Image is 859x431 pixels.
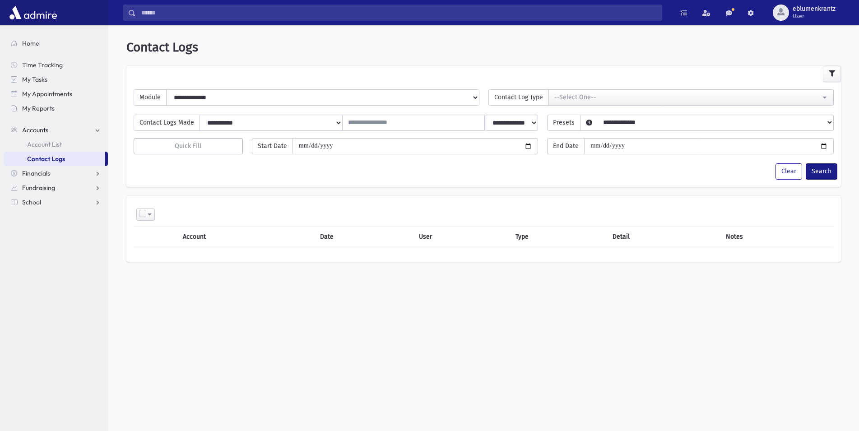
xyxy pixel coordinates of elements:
a: My Tasks [4,72,108,87]
button: --Select One-- [548,89,834,106]
span: Contact Logs [126,40,198,55]
img: AdmirePro [7,4,59,22]
a: Contact Logs [4,152,105,166]
a: Fundraising [4,181,108,195]
th: Type [510,226,607,247]
span: Quick Fill [175,142,201,150]
span: Contact Logs [27,155,65,163]
button: Search [806,163,837,180]
th: Notes [720,226,834,247]
span: Start Date [252,138,293,154]
span: End Date [547,138,585,154]
a: Time Tracking [4,58,108,72]
span: My Tasks [22,75,47,83]
a: My Appointments [4,87,108,101]
th: User [413,226,511,247]
span: Accounts [22,126,48,134]
button: Quick Fill [134,138,243,154]
span: Financials [22,169,50,177]
button: Clear [775,163,802,180]
a: My Reports [4,101,108,116]
a: Account List [4,137,108,152]
span: Contact Logs Made [134,115,200,131]
a: School [4,195,108,209]
a: Home [4,36,108,51]
span: Presets [547,115,580,131]
span: Account List [27,140,62,148]
span: Home [22,39,39,47]
span: Time Tracking [22,61,63,69]
span: My Reports [22,104,55,112]
th: Date [315,226,413,247]
span: My Appointments [22,90,72,98]
a: Accounts [4,123,108,137]
th: Account [177,226,315,247]
span: School [22,198,41,206]
div: --Select One-- [554,93,821,102]
span: eblumenkrantz [793,5,836,13]
input: Search [136,5,662,21]
span: Contact Log Type [488,89,549,106]
span: Module [134,89,167,106]
a: Financials [4,166,108,181]
span: Fundraising [22,184,55,192]
span: User [793,13,836,20]
th: Detail [607,226,720,247]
